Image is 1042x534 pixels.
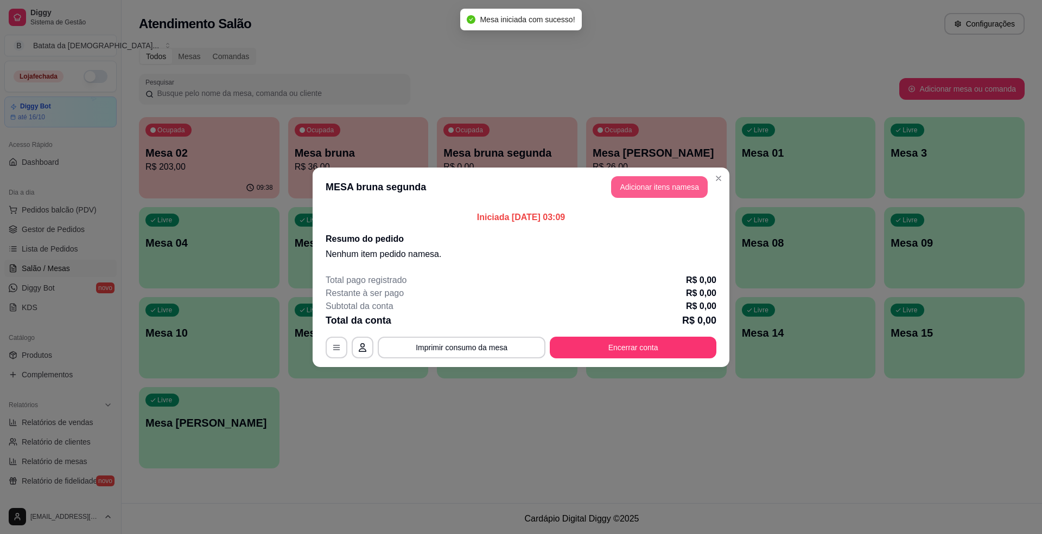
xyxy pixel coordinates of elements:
header: MESA bruna segunda [313,168,729,207]
p: Restante à ser pago [326,287,404,300]
button: Imprimir consumo da mesa [378,337,545,358]
p: R$ 0,00 [686,300,716,313]
p: R$ 0,00 [686,287,716,300]
p: Subtotal da conta [326,300,393,313]
span: check-circle [467,15,475,24]
p: R$ 0,00 [686,274,716,287]
h2: Resumo do pedido [326,233,716,246]
button: Adicionar itens namesa [611,176,708,198]
p: Iniciada [DATE] 03:09 [326,211,716,224]
p: Nenhum item pedido na mesa . [326,248,716,261]
button: Encerrar conta [550,337,716,358]
p: Total pago registrado [326,274,406,287]
p: R$ 0,00 [682,313,716,328]
span: Mesa iniciada com sucesso! [480,15,575,24]
p: Total da conta [326,313,391,328]
button: Close [710,170,727,187]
